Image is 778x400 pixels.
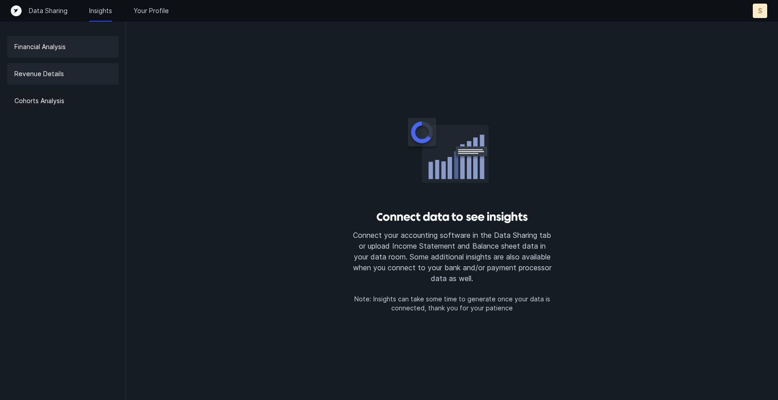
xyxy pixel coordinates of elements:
button: S [753,4,767,18]
a: Your Profile [134,6,169,15]
p: Note: Insights can take some time to generate once your data is connected, thank you for your pat... [351,295,553,313]
p: Financial Analysis [14,41,66,52]
a: Insights [89,6,112,15]
a: Data Sharing [29,6,68,15]
p: Revenue Details [14,68,64,79]
p: Cohorts Analysis [14,95,64,106]
p: Connect your accounting software in the Data Sharing tab or upload Income Statement and Balance s... [351,230,553,284]
a: Cohorts Analysis [7,90,118,112]
h3: Connect data to see insights [351,210,553,224]
a: Revenue Details [7,63,118,85]
p: S [758,6,762,15]
a: Financial Analysis [7,36,118,58]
